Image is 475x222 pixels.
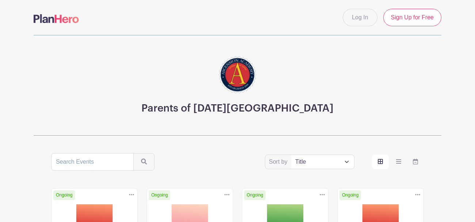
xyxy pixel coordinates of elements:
[216,53,259,97] img: ascension-academy-logo.png
[372,155,424,169] div: order and view
[383,9,441,26] a: Sign Up for Free
[343,9,377,26] a: Log In
[34,14,79,23] img: logo-507f7623f17ff9eddc593b1ce0a138ce2505c220e1c5a4e2b4648c50719b7d32.svg
[269,157,290,166] label: Sort by
[141,102,334,115] h3: Parents of [DATE][GEOGRAPHIC_DATA]
[51,153,134,171] input: Search Events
